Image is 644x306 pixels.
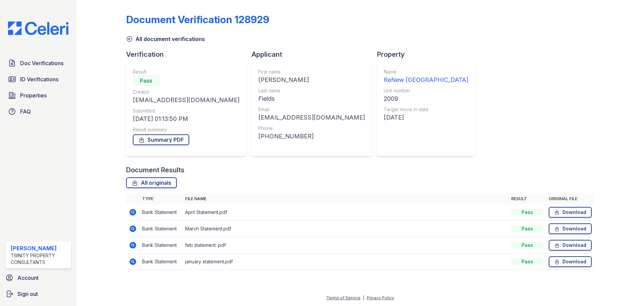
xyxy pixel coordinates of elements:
div: [PERSON_NAME] [258,75,365,85]
a: Download [549,207,592,218]
div: Verification [126,50,252,59]
img: CE_Logo_Blue-a8612792a0a2168367f1c8372b55b34899dd931a85d93a1a3d3e32e68fde9ad4.png [3,21,74,35]
div: Pass [511,225,543,232]
div: Pass [511,258,543,265]
div: Pass [511,209,543,216]
td: Bank Statement [140,204,182,221]
span: Doc Verifications [20,59,63,67]
div: Document Results [126,165,184,175]
div: Applicant [252,50,377,59]
a: Summary PDF [133,134,189,145]
div: Name [384,69,468,75]
span: ID Verifications [20,75,58,83]
a: Privacy Policy [367,295,394,300]
a: Terms of Service [326,295,361,300]
div: Property [377,50,480,59]
th: Type [140,193,182,204]
td: Bank Statement [140,254,182,270]
div: [DATE] [384,113,468,122]
span: Sign out [17,290,38,298]
div: Creator [133,89,239,95]
div: ReNew [GEOGRAPHIC_DATA] [384,75,468,85]
span: FAQ [20,107,31,116]
span: Properties [20,91,47,99]
div: [DATE] 01:13:50 PM [133,114,239,124]
div: [PHONE_NUMBER] [258,132,365,141]
a: Download [549,256,592,267]
div: Phone [258,125,365,132]
th: Result [508,193,546,204]
div: Pass [133,75,160,86]
div: Target move in date [384,106,468,113]
th: Original file [546,193,594,204]
div: Trinity Property Consultants [11,252,68,266]
div: Email [258,106,365,113]
div: | [363,295,364,300]
td: feb statement .pdf [182,237,508,254]
td: April Statement.pdf [182,204,508,221]
div: Submitted [133,107,239,114]
div: Fields [258,94,365,103]
div: First name [258,69,365,75]
a: Doc Verifications [5,56,71,70]
div: [EMAIL_ADDRESS][DOMAIN_NAME] [258,113,365,122]
div: Unit number [384,87,468,94]
div: 2009 [384,94,468,103]
div: [EMAIL_ADDRESS][DOMAIN_NAME] [133,95,239,105]
a: All originals [126,177,177,188]
th: File name [182,193,508,204]
td: Bank Statement [140,237,182,254]
div: Last name [258,87,365,94]
a: All document verifications [126,35,205,43]
a: Properties [5,89,71,102]
div: Result summary [133,126,239,133]
div: [PERSON_NAME] [11,244,68,252]
td: Bank Statement [140,221,182,237]
a: FAQ [5,105,71,118]
td: March Statement.pdf [182,221,508,237]
div: Document Verification 128929 [126,13,269,26]
div: Result [133,69,239,75]
a: Download [549,223,592,234]
a: Sign out [3,287,74,301]
a: Name ReNew [GEOGRAPHIC_DATA] [384,69,468,85]
a: Account [3,271,74,285]
span: Account [17,274,39,282]
div: Pass [511,242,543,249]
a: ID Verifications [5,73,71,86]
td: january statement.pdf [182,254,508,270]
a: Download [549,240,592,251]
